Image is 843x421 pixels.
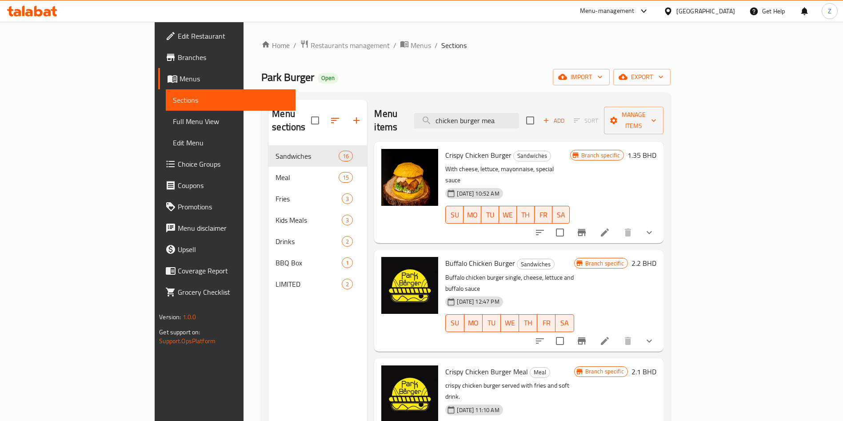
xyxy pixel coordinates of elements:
a: Edit menu item [599,336,610,346]
span: Sections [441,40,467,51]
span: Select section [521,111,539,130]
span: Add [542,116,566,126]
span: Sandwiches [517,259,554,269]
button: delete [617,222,639,243]
button: import [553,69,610,85]
span: SA [556,208,567,221]
h6: 2.2 BHD [631,257,656,269]
span: TH [520,208,531,221]
span: Select all sections [306,111,324,130]
img: Buffalo Chicken Burger [381,257,438,314]
button: delete [617,330,639,352]
span: BBQ Box [276,257,342,268]
span: 15 [339,173,352,182]
a: Full Menu View [166,111,296,132]
span: WE [503,208,513,221]
a: Edit Menu [166,132,296,153]
a: Promotions [158,196,296,217]
span: [DATE] 10:52 AM [453,189,503,198]
a: Coupons [158,175,296,196]
span: Crispy Chicken Burger [445,148,511,162]
span: Crispy Chicken Burger Meal [445,365,528,378]
button: SA [552,206,570,224]
span: Coverage Report [178,265,288,276]
div: items [342,236,353,247]
span: SU [449,208,460,221]
div: Meal15 [268,167,367,188]
span: Sections [173,95,288,105]
button: Branch-specific-item [571,330,592,352]
button: WE [499,206,517,224]
a: Support.OpsPlatform [159,335,216,347]
button: show more [639,330,660,352]
span: Select section first [568,114,604,128]
span: Branch specific [582,259,627,268]
button: Manage items [604,107,663,134]
span: Menu disclaimer [178,223,288,233]
span: Select to update [551,332,569,350]
p: Buffalo chicken burger single, cheese, lettuce and buffalo sauce [445,272,574,294]
span: Menus [411,40,431,51]
span: Choice Groups [178,159,288,169]
span: Drinks [276,236,342,247]
div: LIMITED2 [268,273,367,295]
span: MO [467,208,478,221]
span: 1 [342,259,352,267]
li: / [435,40,438,51]
span: Branch specific [578,151,623,160]
div: BBQ Box1 [268,252,367,273]
span: Promotions [178,201,288,212]
span: Grocery Checklist [178,287,288,297]
button: TH [519,314,537,332]
span: Menus [180,73,288,84]
div: Fries3 [268,188,367,209]
a: Menus [158,68,296,89]
p: With cheese, lettuce, mayonnaise, special sauce [445,164,570,186]
span: Branch specific [582,367,627,376]
input: search [414,113,519,128]
div: Kids Meals [276,215,342,225]
span: SA [559,317,570,329]
div: Sandwiches16 [268,145,367,167]
span: 2 [342,280,352,289]
button: MO [464,314,483,332]
div: items [339,151,353,161]
button: SA [555,314,574,332]
div: items [339,172,353,183]
span: Sandwiches [276,151,339,161]
span: Meal [276,172,339,183]
span: Manage items [611,109,656,132]
div: items [342,193,353,204]
button: SU [445,314,464,332]
a: Edit menu item [599,227,610,238]
span: [DATE] 12:47 PM [453,297,503,306]
span: Get support on: [159,326,200,338]
span: TU [486,317,497,329]
span: Full Menu View [173,116,288,127]
h2: Menu items [374,107,403,134]
span: Restaurants management [311,40,390,51]
img: Crispy Chicken Burger [381,149,438,206]
button: TU [483,314,501,332]
button: TH [517,206,535,224]
span: 1.0.0 [183,311,196,323]
span: [DATE] 11:10 AM [453,406,503,414]
div: items [342,279,353,289]
button: FR [537,314,555,332]
button: Branch-specific-item [571,222,592,243]
div: items [342,215,353,225]
div: Open [318,73,338,84]
div: Sandwiches [517,259,555,269]
button: FR [535,206,552,224]
span: FR [541,317,552,329]
div: Kids Meals3 [268,209,367,231]
div: Menu-management [580,6,635,16]
span: 3 [342,195,352,203]
span: Select to update [551,223,569,242]
a: Edit Restaurant [158,25,296,47]
span: FR [538,208,549,221]
span: Upsell [178,244,288,255]
div: Drinks2 [268,231,367,252]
